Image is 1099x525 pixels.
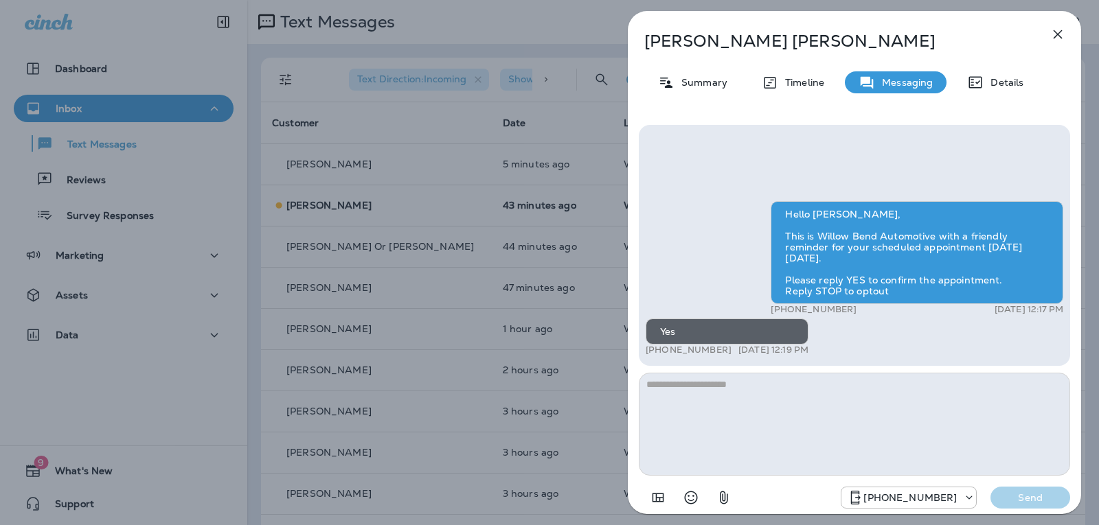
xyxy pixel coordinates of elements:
p: Messaging [875,77,933,88]
p: Timeline [778,77,824,88]
p: Details [984,77,1023,88]
div: +1 (813) 497-4455 [841,489,976,506]
button: Add in a premade template [644,484,672,511]
p: Summary [675,77,727,88]
button: Select an emoji [677,484,705,511]
p: [PHONE_NUMBER] [863,492,957,503]
p: [DATE] 12:19 PM [738,345,808,355]
p: [PHONE_NUMBER] [771,304,857,315]
div: Yes [646,318,808,345]
p: [PERSON_NAME] [PERSON_NAME] [644,32,1019,51]
p: [DATE] 12:17 PM [995,304,1063,315]
p: [PHONE_NUMBER] [646,345,732,355]
div: Hello [PERSON_NAME], This is Willow Bend Automotive with a friendly reminder for your scheduled a... [771,201,1063,304]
